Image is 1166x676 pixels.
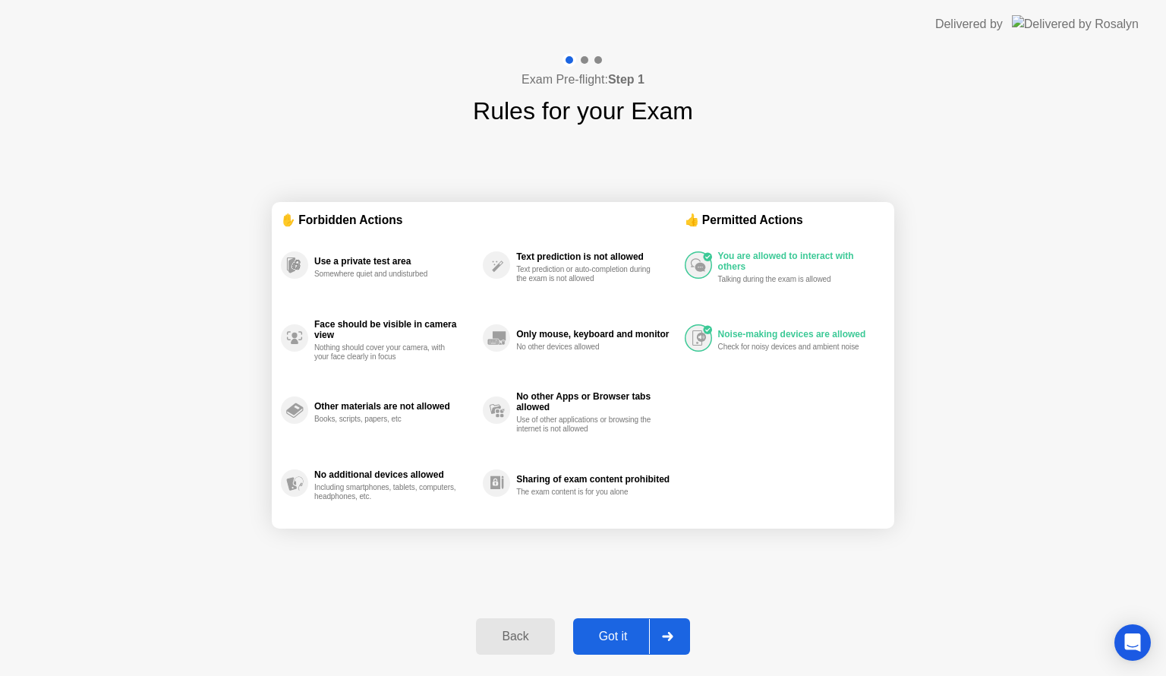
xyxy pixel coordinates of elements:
h1: Rules for your Exam [473,93,693,129]
div: Noise-making devices are allowed [718,329,878,340]
div: Talking during the exam is allowed [718,275,862,284]
div: Sharing of exam content prohibited [516,474,676,485]
div: Nothing should cover your camera, with your face clearly in focus [314,343,458,362]
div: Somewhere quiet and undisturbed [314,270,458,279]
div: Only mouse, keyboard and monitor [516,329,676,340]
button: Got it [573,618,690,655]
div: Use a private test area [314,256,475,267]
b: Step 1 [608,73,644,86]
div: Use of other applications or browsing the internet is not allowed [516,415,660,434]
div: The exam content is for you alone [516,488,660,497]
div: No other Apps or Browser tabs allowed [516,391,676,412]
div: Text prediction is not allowed [516,251,676,262]
div: Books, scripts, papers, etc [314,415,458,424]
div: ✋ Forbidden Actions [281,211,685,229]
div: Back [481,630,550,643]
div: Open Intercom Messenger [1114,624,1151,661]
h4: Exam Pre-flight: [522,71,644,89]
div: Check for noisy devices and ambient noise [718,343,862,352]
div: No other devices allowed [516,343,660,352]
div: No additional devices allowed [314,469,475,480]
div: 👍 Permitted Actions [685,211,885,229]
button: Back [476,618,554,655]
div: Including smartphones, tablets, computers, headphones, etc. [314,483,458,501]
div: Other materials are not allowed [314,401,475,412]
img: Delivered by Rosalyn [1012,15,1139,33]
div: Text prediction or auto-completion during the exam is not allowed [516,265,660,283]
div: Got it [578,630,649,643]
div: Face should be visible in camera view [314,319,475,340]
div: Delivered by [935,15,1003,33]
div: You are allowed to interact with others [718,251,878,272]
